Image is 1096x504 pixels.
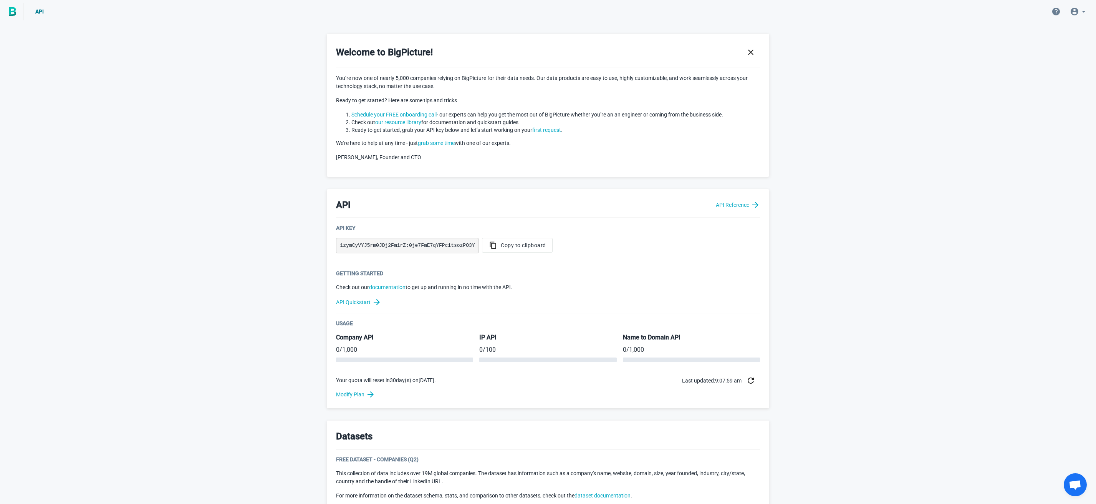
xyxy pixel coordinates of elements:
[682,371,760,390] div: Last updated: 9:07:59 am
[336,345,473,354] p: / 1,000
[336,319,760,327] div: Usage
[336,376,436,384] p: Your quota will reset in 30 day(s) on [DATE] .
[336,224,760,232] div: API Key
[351,111,437,118] a: Schedule your FREE onboarding call
[482,238,553,253] button: Copy to clipboard
[336,298,760,307] a: API Quickstart
[336,74,760,90] p: You’re now one of nearly 5,000 companies relying on BigPicture for their data needs. Our data pro...
[336,283,760,291] p: Check out our to get up and running in no time with the API.
[336,153,760,161] p: [PERSON_NAME], Founder and CTO
[479,346,483,353] span: 0
[336,346,339,353] span: 0
[351,111,760,118] li: - our experts can help you get the most out of BigPicture whether you’re an an engineer or coming...
[532,127,561,133] a: first request
[351,126,760,134] li: Ready to get started, grab your API key below and let’s start working on your .
[375,119,421,125] a: our resource library
[479,345,616,354] p: / 100
[479,333,616,342] h5: IP API
[336,469,760,486] p: This collection of data includes over 19M global companies. The dataset has information such as a...
[336,238,479,253] pre: 1zymCyVYJ5rm0JDj2FmirZ:0je7FmE7qYFPcitsozPO3Y
[336,198,351,211] h3: API
[336,456,760,463] div: Free Dataset - Companies (Q2)
[336,430,373,443] h3: Datasets
[336,139,760,147] p: We’re here to help at any time - just with one of our experts.
[9,7,16,16] img: BigPicture.io
[336,492,760,500] p: For more information on the dataset schema, stats, and comparison to other datasets, check out the .
[488,241,546,249] span: Copy to clipboard
[336,46,433,59] h3: Welcome to BigPicture!
[369,284,406,290] a: documentation
[336,96,760,105] p: Ready to get started? Here are some tips and tricks
[336,390,760,399] a: Modify Plan
[623,346,626,353] span: 0
[716,200,760,210] a: API Reference
[35,8,44,15] span: API
[574,492,631,499] a: dataset documentation
[336,269,760,277] div: Getting Started
[623,333,760,342] h5: Name to Domain API
[623,345,760,354] p: / 1,000
[1064,473,1087,496] div: Open chat
[418,140,455,146] a: grab some time
[336,333,473,342] h5: Company API
[351,118,760,126] li: Check out for documentation and quickstart guides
